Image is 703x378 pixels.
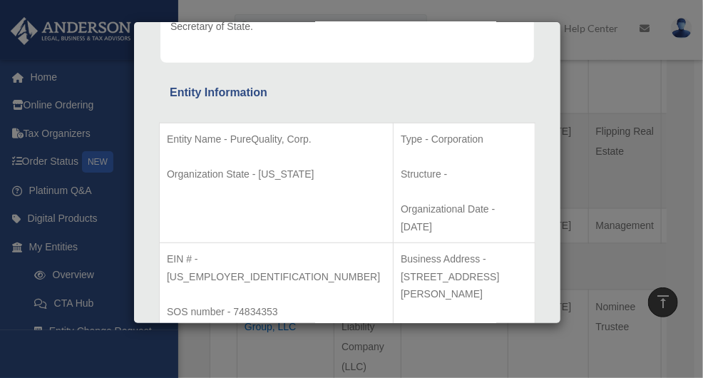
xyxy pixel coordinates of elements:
p: Structure - [401,165,528,183]
p: Entity Name - PureQuality, Corp. [167,131,386,148]
p: SOS number - 74834353 [167,303,386,321]
p: Organization State - [US_STATE] [167,165,386,183]
div: Entity Information [170,83,525,103]
p: EIN # - [US_EMPLOYER_IDENTIFICATION_NUMBER] [167,250,386,285]
p: Business Address - [STREET_ADDRESS][PERSON_NAME] [401,250,528,303]
p: Organizational Date - [DATE] [401,200,528,235]
p: Type - Corporation [401,131,528,148]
